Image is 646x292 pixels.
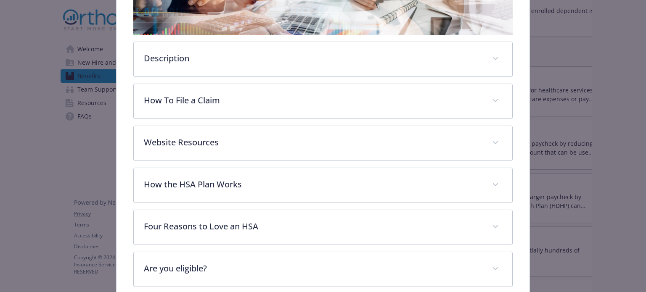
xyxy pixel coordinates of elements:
[134,252,512,287] div: Are you eligible?
[144,220,482,233] p: Four Reasons to Love an HSA
[134,126,512,160] div: Website Resources
[134,210,512,245] div: Four Reasons to Love an HSA
[134,42,512,76] div: Description
[144,52,482,65] p: Description
[144,178,482,191] p: How the HSA Plan Works
[144,136,482,149] p: Website Resources
[134,168,512,203] div: How the HSA Plan Works
[144,94,482,107] p: How To File a Claim
[144,262,482,275] p: Are you eligible?
[134,84,512,118] div: How To File a Claim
